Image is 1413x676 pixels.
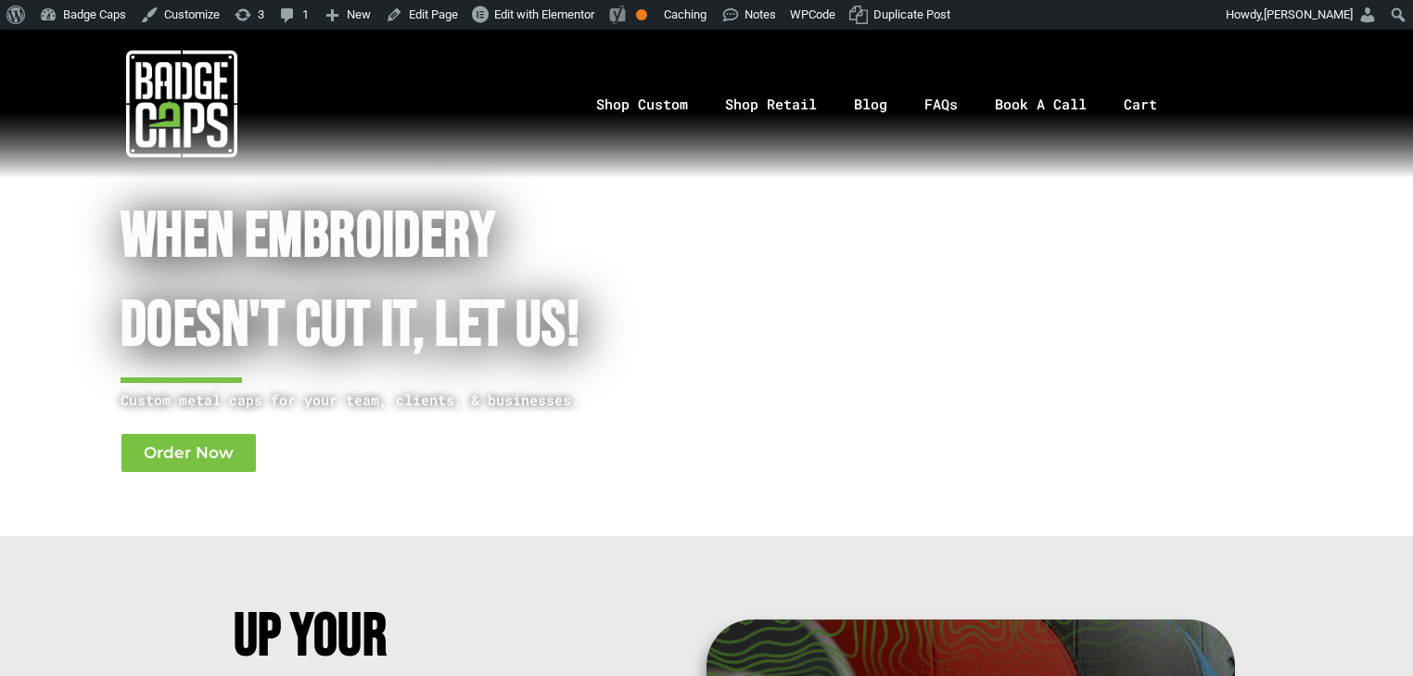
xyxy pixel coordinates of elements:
a: Book A Call [976,56,1105,153]
a: Order Now [121,433,257,473]
div: OK [636,9,647,20]
nav: Menu [363,56,1413,153]
a: Blog [835,56,906,153]
a: Shop Retail [706,56,835,153]
a: Cart [1105,56,1199,153]
span: [PERSON_NAME] [1264,7,1353,21]
img: badgecaps white logo with green acccent [126,48,237,159]
h1: When Embroidery Doesn't cut it, Let Us! [121,193,627,372]
span: Order Now [144,445,234,461]
p: Custom metal caps for your team, clients, & businesses. [121,389,627,412]
a: Shop Custom [578,56,706,153]
a: FAQs [906,56,976,153]
span: Edit with Elementor [494,7,594,21]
